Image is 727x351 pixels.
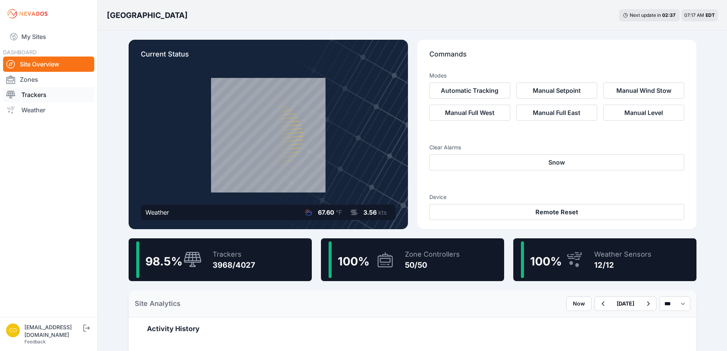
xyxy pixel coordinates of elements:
[107,10,188,21] h3: [GEOGRAPHIC_DATA]
[3,102,94,118] a: Weather
[429,193,684,201] h3: Device
[611,297,640,311] button: [DATE]
[662,12,676,18] div: 02 : 37
[405,260,460,270] div: 50/50
[530,254,562,268] span: 100 %
[513,238,696,281] a: 100%Weather Sensors12/12
[516,82,597,99] button: Manual Setpoint
[429,105,510,121] button: Manual Full West
[363,209,377,216] span: 3.56
[594,260,651,270] div: 12/12
[147,324,678,334] h2: Activity History
[135,298,181,309] h2: Site Analytics
[24,324,82,339] div: [EMAIL_ADDRESS][DOMAIN_NAME]
[429,82,510,99] button: Automatic Tracking
[145,208,169,217] div: Weather
[429,49,684,66] p: Commands
[3,27,94,46] a: My Sites
[107,5,188,25] nav: Breadcrumb
[318,209,334,216] span: 67.60
[3,49,37,55] span: DASHBOARD
[6,324,20,337] img: controlroomoperator@invenergy.com
[129,238,312,281] a: 98.5%Trackers3968/4027
[24,339,46,345] a: Feedback
[516,105,597,121] button: Manual Full East
[3,87,94,102] a: Trackers
[336,209,342,216] span: °F
[141,49,396,66] p: Current Status
[429,154,684,170] button: Snow
[405,249,460,260] div: Zone Controllers
[429,72,447,79] h3: Modes
[603,105,684,121] button: Manual Level
[321,238,504,281] a: 100%Zone Controllers50/50
[566,296,592,311] button: Now
[594,249,651,260] div: Weather Sensors
[145,254,182,268] span: 98.5 %
[338,254,369,268] span: 100 %
[6,8,49,20] img: Nevados
[429,144,684,151] h3: Clear Alarms
[603,82,684,99] button: Manual Wind Stow
[213,260,255,270] div: 3968/4027
[684,12,704,18] span: 07:17 AM
[630,12,661,18] span: Next update in
[213,249,255,260] div: Trackers
[3,72,94,87] a: Zones
[378,209,387,216] span: kts
[429,204,684,220] button: Remote Reset
[3,57,94,72] a: Site Overview
[706,12,715,18] span: EDT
